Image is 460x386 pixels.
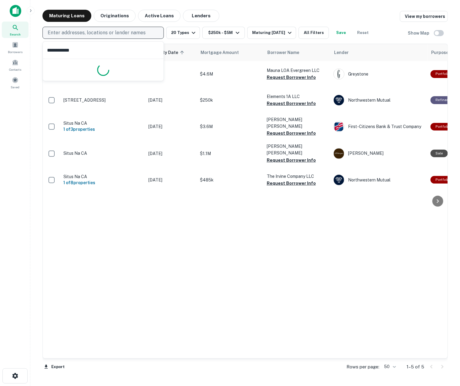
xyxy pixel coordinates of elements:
img: picture [334,69,344,79]
img: picture [334,95,344,105]
div: Maturing [DATE] [252,29,293,36]
img: picture [334,175,344,185]
span: Mortgage Amount [201,49,247,56]
button: Export [42,362,66,371]
button: Lenders [183,10,219,22]
p: 1–5 of 5 [407,363,424,371]
button: Maturing Loans [42,10,91,22]
p: [DATE] [148,177,194,183]
div: 50 [382,362,397,371]
span: Search [10,32,21,37]
p: [PERSON_NAME] [PERSON_NAME] [267,116,327,130]
button: Save your search to get updates of matches that match your search criteria. [331,27,351,39]
button: Request Borrower Info [267,157,316,164]
th: Lender [330,44,428,61]
th: Borrower Name [264,44,330,61]
button: 20 Types [166,27,200,39]
th: Maturity Date [145,44,197,61]
h6: 1 of 3 properties [63,126,142,133]
p: $250k [200,97,261,103]
button: All Filters [299,27,329,39]
h6: Show Map [408,30,430,36]
button: Maturing [DATE] [247,27,296,39]
div: This is a portfolio loan with 3 properties [431,123,455,130]
span: Borrower Name [267,49,299,56]
div: Northwestern Mutual [333,174,424,185]
p: Situs Na CA [63,174,142,179]
button: Request Borrower Info [267,130,316,137]
a: Borrowers [2,39,29,56]
button: Reset [353,27,373,39]
iframe: Chat Widget [430,337,460,367]
p: [DATE] [148,123,194,130]
span: Borrowers [8,49,22,54]
div: [PERSON_NAME] [333,148,424,159]
button: Active Loans [138,10,181,22]
a: View my borrowers [400,11,448,22]
img: picture [334,148,344,159]
a: Saved [2,74,29,91]
div: Northwestern Mutual [333,95,424,106]
img: capitalize-icon.png [10,5,21,17]
span: Purpose [431,49,448,56]
p: [DATE] [148,71,194,77]
button: Request Borrower Info [267,100,316,107]
span: Saved [11,85,20,90]
img: picture [334,121,344,132]
div: First-citizens Bank & Trust Company [333,121,424,132]
p: [DATE] [148,97,194,103]
div: Sale [431,150,448,157]
button: Originations [94,10,136,22]
p: $3.6M [200,123,261,130]
p: Situs Na CA [63,120,142,126]
div: This is a portfolio loan with 8 properties [431,176,455,184]
p: $4.6M [200,71,261,77]
h6: 1 of 8 properties [63,179,142,186]
button: Enter addresses, locations or lender names [42,27,164,39]
div: Greystone [333,69,424,80]
button: $250k - $5M [202,27,245,39]
p: [PERSON_NAME] [PERSON_NAME] [267,143,327,156]
button: Request Borrower Info [267,74,316,81]
p: Enter addresses, locations or lender names [48,29,146,36]
a: Search [2,22,29,38]
div: This is a portfolio loan with 2 properties [431,70,455,78]
a: Contacts [2,57,29,73]
p: Situs Na CA [63,151,142,156]
span: Contacts [9,67,21,72]
p: [DATE] [148,150,194,157]
p: The Irvine Company LLC [267,173,327,180]
p: Rows per page: [347,363,379,371]
button: Request Borrower Info [267,180,316,187]
p: Elements 1A LLC [267,93,327,100]
span: Maturity Date [149,49,186,56]
p: $485k [200,177,261,183]
th: Mortgage Amount [197,44,264,61]
span: Lender [334,49,349,56]
p: Mauna LOA Evergreen LLC [267,67,327,74]
div: This loan purpose was for refinancing [431,96,458,104]
p: $1.1M [200,150,261,157]
p: [STREET_ADDRESS] [63,97,142,103]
